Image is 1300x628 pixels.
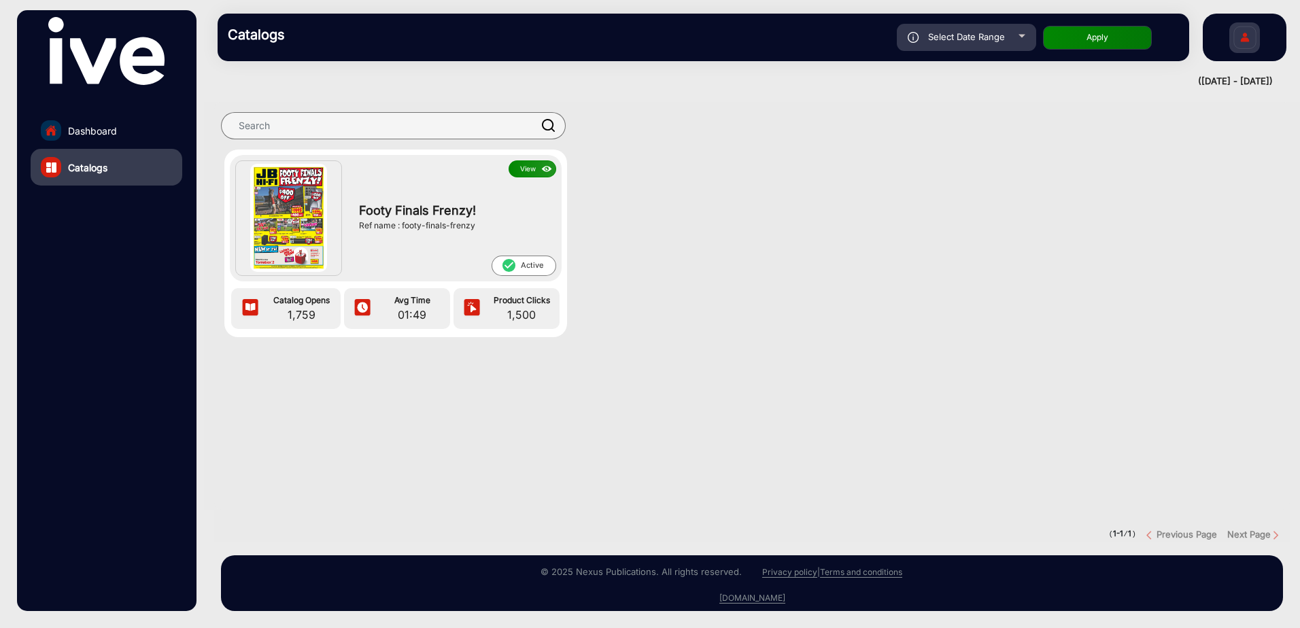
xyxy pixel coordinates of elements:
[1157,529,1217,540] strong: Previous Page
[1128,529,1131,538] strong: 1
[46,162,56,173] img: catalog
[359,201,549,220] span: Footy Finals Frenzy!
[487,294,556,307] span: Product Clicks
[1227,529,1271,540] strong: Next Page
[204,75,1273,88] div: ([DATE] - [DATE])
[541,566,742,577] small: © 2025 Nexus Publications. All rights reserved.
[462,298,482,319] img: icon
[352,298,373,319] img: icon
[501,258,516,273] mat-icon: check_circle
[487,307,556,323] span: 1,500
[1231,16,1259,63] img: Sign%20Up.svg
[31,112,182,149] a: Dashboard
[266,307,338,323] span: 1,759
[542,119,555,132] img: prodSearch.svg
[492,256,556,276] span: Active
[820,567,902,578] a: Terms and conditions
[68,160,107,175] span: Catalogs
[250,164,327,272] img: Footy Finals Frenzy!
[377,307,447,323] span: 01:49
[228,27,418,43] h3: Catalogs
[240,298,260,319] img: icon
[377,294,447,307] span: Avg Time
[1146,530,1157,540] img: previous button
[48,17,164,85] img: vmg-logo
[221,112,566,139] input: Search
[509,160,556,177] button: Viewicon
[359,220,549,232] div: Ref name : footy-finals-frenzy
[1109,528,1136,540] pre: ( / )
[266,294,338,307] span: Catalog Opens
[928,31,1005,42] span: Select Date Range
[68,124,117,138] span: Dashboard
[539,162,555,177] img: icon
[31,149,182,186] a: Catalogs
[908,32,919,43] img: icon
[719,593,785,604] a: [DOMAIN_NAME]
[1271,530,1281,540] img: Next button
[817,567,820,577] a: |
[45,124,57,137] img: home
[762,567,817,578] a: Privacy policy
[1043,26,1152,50] button: Apply
[1113,529,1123,538] strong: 1-1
